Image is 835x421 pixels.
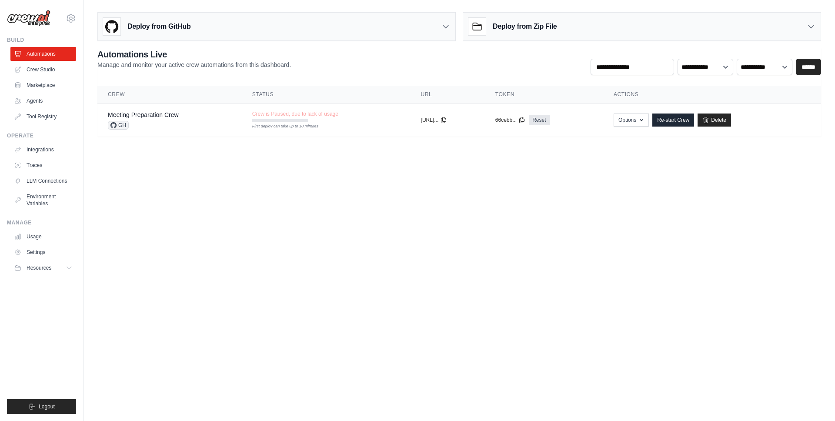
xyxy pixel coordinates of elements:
[39,403,55,410] span: Logout
[10,47,76,61] a: Automations
[242,86,411,104] th: Status
[493,21,557,32] h3: Deploy from Zip File
[252,124,308,130] div: First deploy can take up to 10 minutes
[603,86,821,104] th: Actions
[698,114,731,127] a: Delete
[27,264,51,271] span: Resources
[103,18,120,35] img: GitHub Logo
[108,121,129,130] span: GH
[97,48,291,60] h2: Automations Live
[127,21,190,32] h3: Deploy from GitHub
[7,399,76,414] button: Logout
[495,117,525,124] button: 66cebb...
[7,219,76,226] div: Manage
[10,63,76,77] a: Crew Studio
[7,37,76,43] div: Build
[10,110,76,124] a: Tool Registry
[97,86,242,104] th: Crew
[10,230,76,244] a: Usage
[10,78,76,92] a: Marketplace
[7,10,50,27] img: Logo
[10,261,76,275] button: Resources
[252,110,338,117] span: Crew is Paused, due to lack of usage
[411,86,485,104] th: URL
[10,143,76,157] a: Integrations
[10,190,76,210] a: Environment Variables
[7,132,76,139] div: Operate
[10,174,76,188] a: LLM Connections
[614,114,649,127] button: Options
[97,60,291,69] p: Manage and monitor your active crew automations from this dashboard.
[652,114,694,127] a: Re-start Crew
[108,111,179,118] a: Meeting Preparation Crew
[10,158,76,172] a: Traces
[10,245,76,259] a: Settings
[485,86,603,104] th: Token
[10,94,76,108] a: Agents
[529,115,549,125] a: Reset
